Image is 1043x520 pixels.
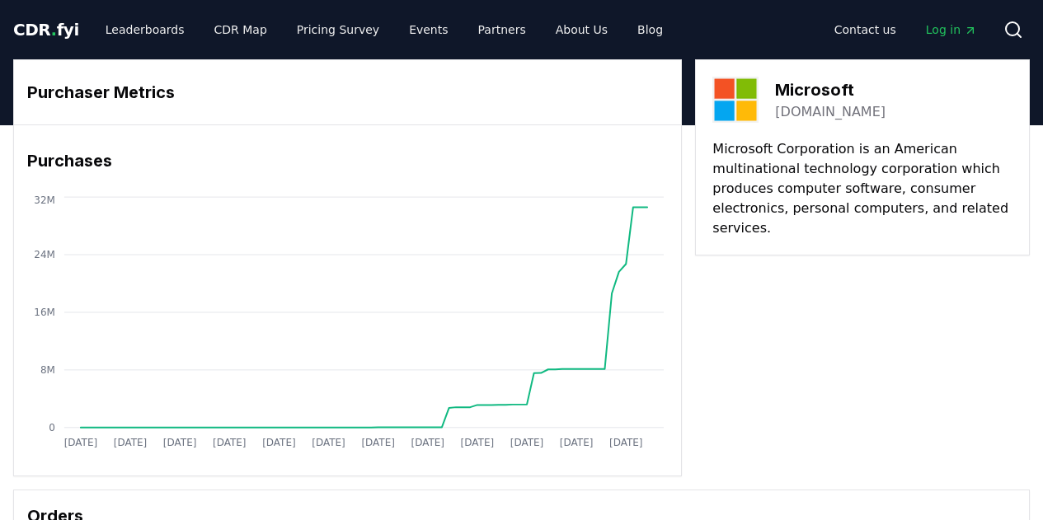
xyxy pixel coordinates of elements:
[465,15,539,45] a: Partners
[543,15,621,45] a: About Us
[49,422,55,433] tspan: 0
[712,77,759,123] img: Microsoft-logo
[609,437,643,448] tspan: [DATE]
[163,437,197,448] tspan: [DATE]
[34,307,55,318] tspan: 16M
[362,437,396,448] tspan: [DATE]
[262,437,296,448] tspan: [DATE]
[92,15,676,45] nav: Main
[92,15,198,45] a: Leaderboards
[510,437,544,448] tspan: [DATE]
[926,21,977,38] span: Log in
[34,249,55,260] tspan: 24M
[775,77,886,102] h3: Microsoft
[411,437,445,448] tspan: [DATE]
[560,437,594,448] tspan: [DATE]
[821,15,990,45] nav: Main
[27,80,668,105] h3: Purchaser Metrics
[775,102,886,122] a: [DOMAIN_NAME]
[284,15,392,45] a: Pricing Survey
[114,437,148,448] tspan: [DATE]
[821,15,909,45] a: Contact us
[913,15,990,45] a: Log in
[712,139,1012,238] p: Microsoft Corporation is an American multinational technology corporation which produces computer...
[51,20,57,40] span: .
[13,18,79,41] a: CDR.fyi
[201,15,280,45] a: CDR Map
[396,15,461,45] a: Events
[624,15,676,45] a: Blog
[13,20,79,40] span: CDR fyi
[213,437,247,448] tspan: [DATE]
[64,437,98,448] tspan: [DATE]
[27,148,668,173] h3: Purchases
[40,364,55,376] tspan: 8M
[461,437,495,448] tspan: [DATE]
[312,437,345,448] tspan: [DATE]
[34,194,55,206] tspan: 32M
